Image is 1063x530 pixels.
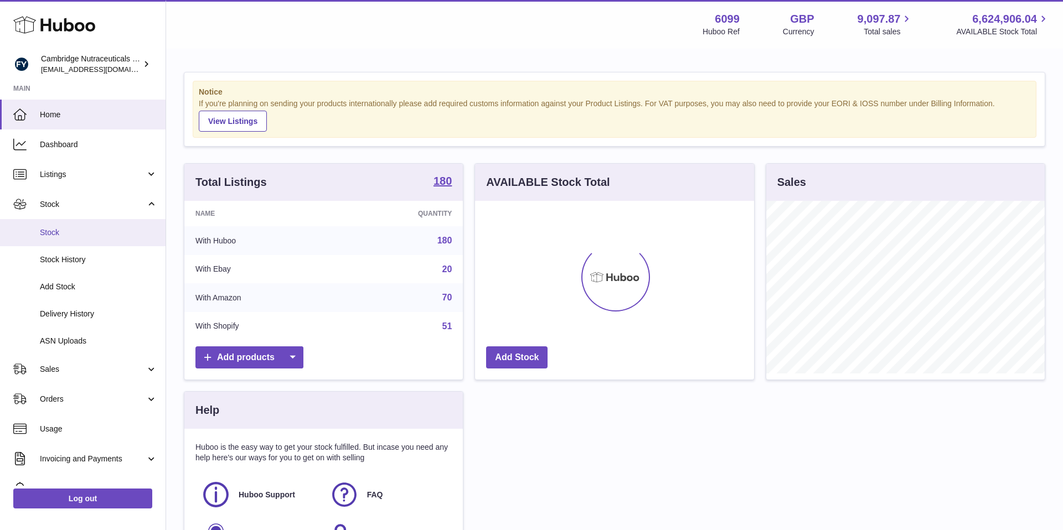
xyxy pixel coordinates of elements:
[184,312,337,341] td: With Shopify
[40,424,157,434] span: Usage
[40,364,146,375] span: Sales
[41,65,163,74] span: [EMAIL_ADDRESS][DOMAIN_NAME]
[956,27,1050,37] span: AVAILABLE Stock Total
[40,227,157,238] span: Stock
[41,54,141,75] div: Cambridge Nutraceuticals Ltd
[864,27,913,37] span: Total sales
[777,175,806,190] h3: Sales
[442,321,452,331] a: 51
[40,199,146,210] span: Stock
[195,346,303,369] a: Add products
[40,139,157,150] span: Dashboard
[195,403,219,418] h3: Help
[199,87,1030,97] strong: Notice
[40,309,157,319] span: Delivery History
[201,480,318,510] a: Huboo Support
[195,175,267,190] h3: Total Listings
[40,110,157,120] span: Home
[199,111,267,132] a: View Listings
[442,264,452,274] a: 20
[337,201,463,226] th: Quantity
[329,480,447,510] a: FAQ
[40,254,157,265] span: Stock History
[486,346,548,369] a: Add Stock
[715,12,740,27] strong: 6099
[40,336,157,346] span: ASN Uploads
[783,27,814,37] div: Currency
[437,236,452,245] a: 180
[442,293,452,302] a: 70
[199,98,1030,132] div: If you're planning on sending your products internationally please add required customs informati...
[184,226,337,255] td: With Huboo
[790,12,814,27] strong: GBP
[239,490,295,500] span: Huboo Support
[13,56,30,72] img: huboo@camnutra.com
[40,169,146,180] span: Listings
[40,454,146,464] span: Invoicing and Payments
[858,12,901,27] span: 9,097.87
[956,12,1050,37] a: 6,624,906.04 AVAILABLE Stock Total
[40,394,146,404] span: Orders
[195,442,452,463] p: Huboo is the easy way to get your stock fulfilled. But incase you need any help here's our ways f...
[184,201,337,226] th: Name
[40,484,157,494] span: Cases
[972,12,1037,27] span: 6,624,906.04
[434,175,452,186] strong: 180
[703,27,740,37] div: Huboo Ref
[184,255,337,284] td: With Ebay
[858,12,914,37] a: 9,097.87 Total sales
[184,283,337,312] td: With Amazon
[486,175,610,190] h3: AVAILABLE Stock Total
[367,490,383,500] span: FAQ
[13,489,152,508] a: Log out
[40,282,157,292] span: Add Stock
[434,175,452,189] a: 180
